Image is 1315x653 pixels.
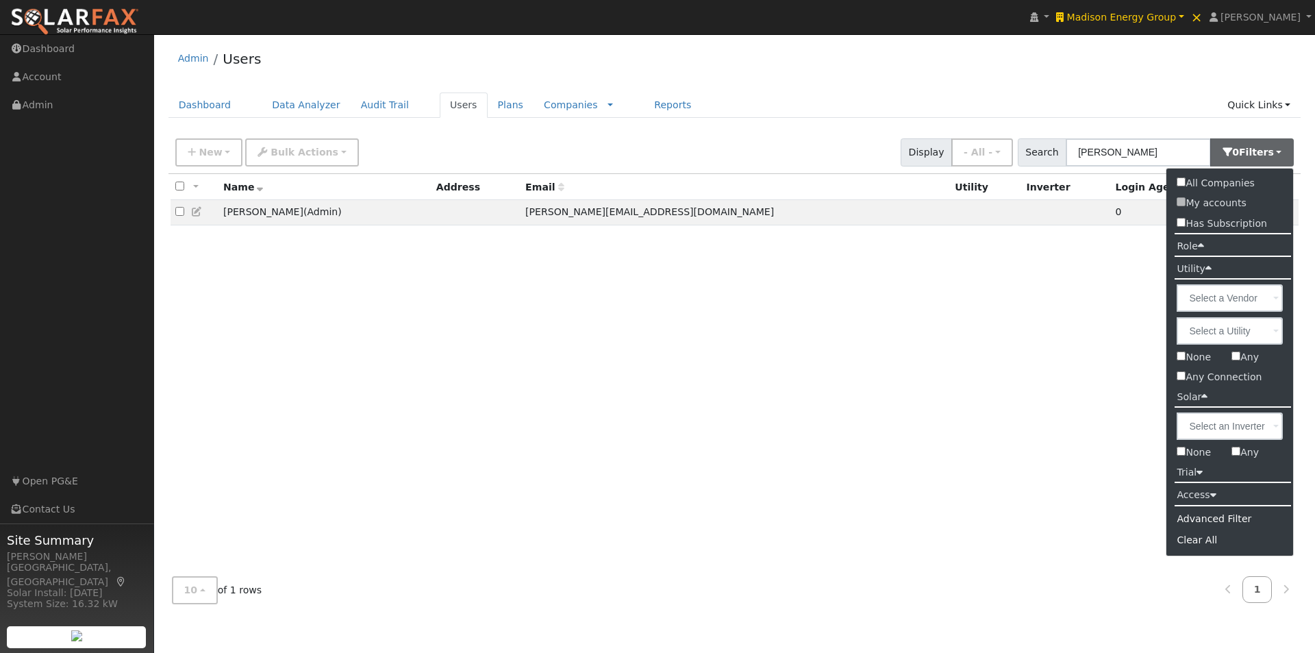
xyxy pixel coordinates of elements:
label: Any [1221,443,1269,463]
input: Select a Utility [1177,317,1283,345]
button: New [175,138,243,167]
label: Any [1221,347,1269,367]
input: My accounts [1177,197,1186,206]
label: My accounts [1166,193,1256,213]
a: Audit Trail [351,93,419,118]
label: None [1166,443,1221,463]
a: Edit User [191,206,203,217]
label: Trial [1166,463,1213,482]
label: All Companies [1166,173,1264,193]
input: Search [1066,138,1211,167]
input: Select an Inverter [1177,412,1283,440]
input: Has Subscription [1177,218,1186,227]
input: Any [1231,352,1240,360]
span: 08/21/2025 10:34:47 AM [1116,206,1122,217]
a: Plans [488,93,534,118]
button: 0Filters [1210,138,1294,167]
span: Madison Energy Group [1067,12,1177,23]
input: All Companies [1177,177,1186,186]
span: ( ) [303,206,342,217]
a: Reports [644,93,701,118]
input: Any Connection [1177,371,1186,380]
label: Access [1166,485,1226,505]
span: New [199,147,222,158]
div: Advanced Filter [1166,508,1293,530]
label: Solar [1166,387,1218,407]
button: - All - [951,138,1013,167]
input: Any [1231,447,1240,456]
label: None [1166,347,1221,367]
label: Has Subscription [1166,214,1277,234]
span: Filter [1239,147,1274,158]
div: Utility [955,180,1016,195]
a: Admin [178,53,209,64]
label: Any Connection [1166,367,1293,387]
img: SolarFax [10,8,139,36]
span: Name [223,182,264,193]
div: Inverter [1026,180,1105,195]
div: Address [436,180,516,195]
input: None [1177,352,1186,360]
span: Bulk Actions [271,147,338,158]
a: Dashboard [168,93,242,118]
div: [PERSON_NAME] [7,550,147,564]
img: retrieve [71,630,82,641]
span: [PERSON_NAME][EMAIL_ADDRESS][DOMAIN_NAME] [525,206,774,217]
span: Search [1018,138,1066,167]
a: Quick Links [1217,93,1301,118]
span: Email [525,182,564,193]
button: 10 [172,576,218,604]
span: s [1268,147,1273,158]
span: Days since last login [1116,182,1179,193]
td: [PERSON_NAME] [218,200,431,225]
a: Users [223,51,261,67]
span: 10 [184,584,198,595]
input: Select a Vendor [1177,284,1283,312]
div: Clear All [1166,530,1293,551]
span: Site Summary [7,531,147,550]
a: Users [440,93,488,118]
a: Data Analyzer [262,93,351,118]
a: Companies [544,99,598,110]
div: System Size: 16.32 kW [7,597,147,611]
div: Solar Install: [DATE] [7,586,147,600]
button: Bulk Actions [245,138,358,167]
label: Role [1166,236,1214,256]
span: [PERSON_NAME] [1220,12,1301,23]
span: Admin [307,206,338,217]
a: 1 [1242,576,1273,603]
span: of 1 rows [172,576,262,604]
label: Utility [1166,259,1221,279]
a: Map [115,576,127,587]
span: × [1191,9,1203,25]
span: Display [901,138,952,167]
input: None [1177,447,1186,456]
div: [GEOGRAPHIC_DATA], [GEOGRAPHIC_DATA] [7,560,147,589]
